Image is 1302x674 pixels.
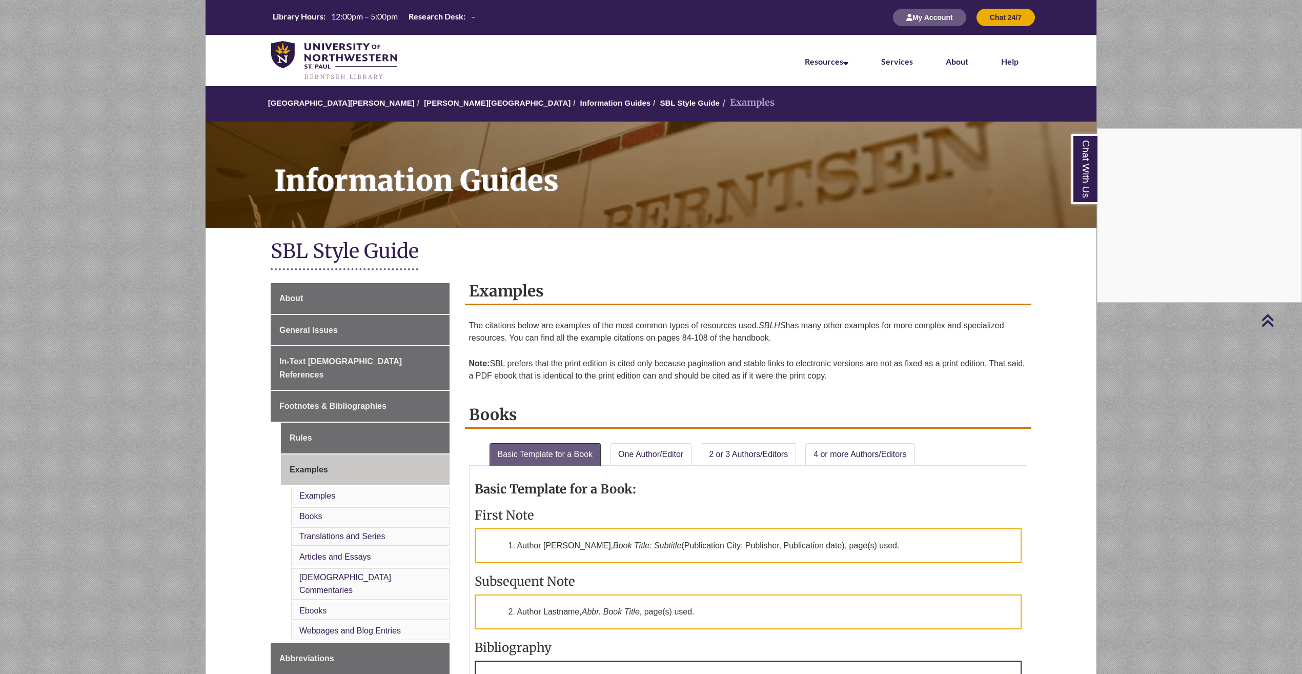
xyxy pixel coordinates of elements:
[946,56,968,66] a: About
[1097,128,1302,303] div: Chat With Us
[805,56,848,66] a: Resources
[1001,56,1019,66] a: Help
[1071,134,1097,204] a: Chat With Us
[271,41,397,81] img: UNWSP Library Logo
[881,56,913,66] a: Services
[1097,129,1301,302] iframe: Chat Widget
